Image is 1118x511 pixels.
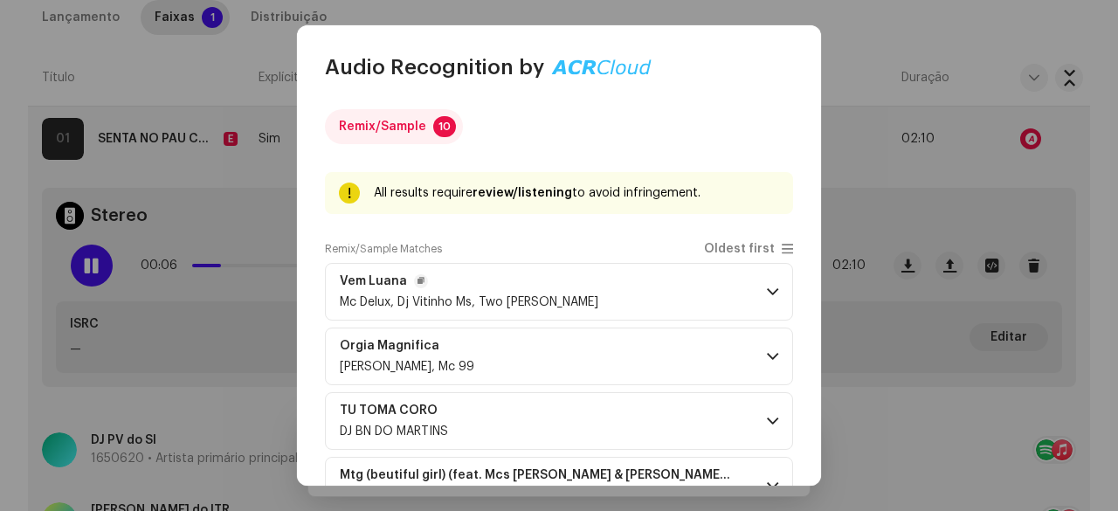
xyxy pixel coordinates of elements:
[340,339,439,353] strong: Orgia Magnifica
[340,404,459,418] span: TU TOMA CORO
[374,183,779,204] div: All results require to avoid infringement.
[340,425,448,438] span: DJ BN DO MARTINS
[325,53,544,81] span: Audio Recognition by
[340,361,474,373] span: DJ Rodrigues, Mc 99
[473,187,572,199] strong: review/listening
[325,392,793,450] p-accordion-header: TU TOMA CORODJ BN DO MARTINS
[325,328,793,385] p-accordion-header: Orgia Magnifica[PERSON_NAME], Mc 99
[340,274,598,288] span: Vem Luana
[704,242,793,256] p-togglebutton: Oldest first
[704,243,775,256] span: Oldest first
[433,116,456,137] p-badge: 10
[340,468,753,482] span: Mtg (beutiful girl) (feat. Mcs Pessoa & Neguinho do ITR)
[339,109,426,144] div: Remix/Sample
[325,242,442,256] label: Remix/Sample Matches
[340,339,474,353] span: Orgia Magnifica
[325,263,793,321] p-accordion-header: Vem LuanaMc Delux, Dj Vitinho Ms, Two [PERSON_NAME]
[340,468,732,482] strong: Mtg (beutiful girl) (feat. Mcs [PERSON_NAME] & [PERSON_NAME] do ITR)
[340,274,407,288] strong: Vem Luana
[340,404,438,418] strong: TU TOMA CORO
[340,296,598,308] span: Mc Delux, Dj Vitinho Ms, Two Maloka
